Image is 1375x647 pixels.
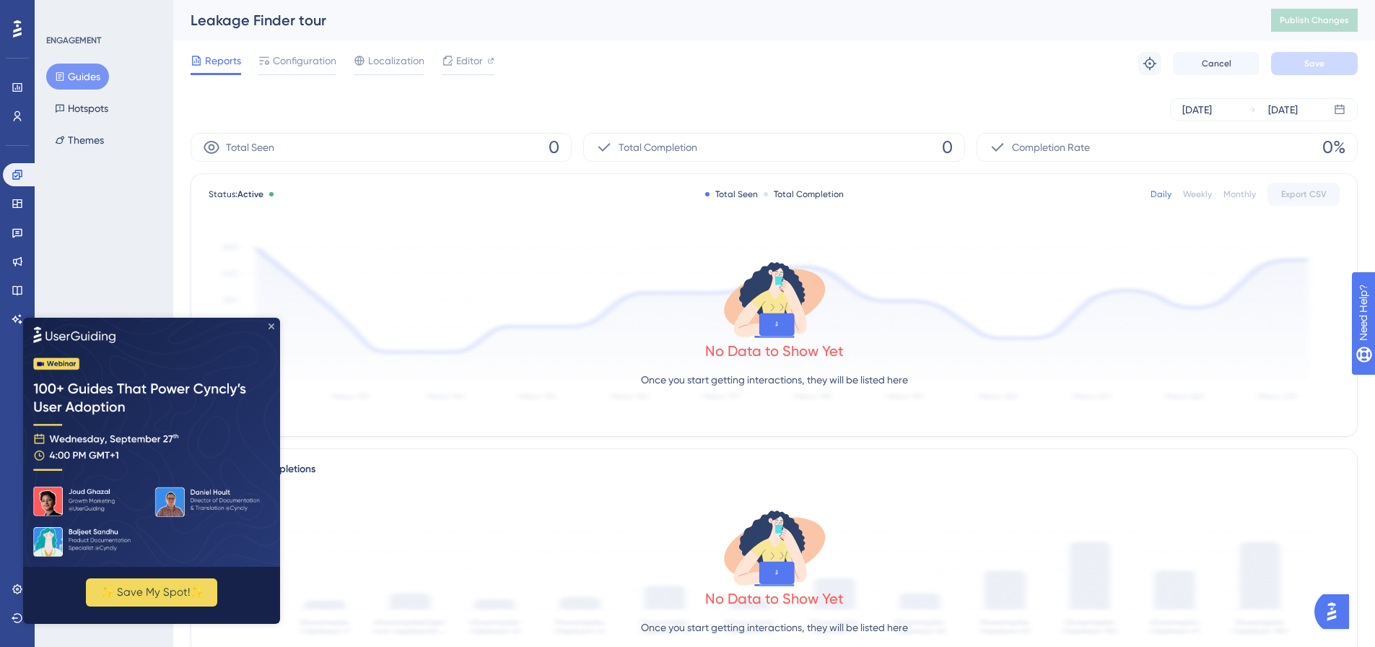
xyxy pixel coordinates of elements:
[705,188,758,200] div: Total Seen
[46,95,117,121] button: Hotspots
[1012,139,1090,156] span: Completion Rate
[1173,52,1260,75] button: Cancel
[1271,9,1358,32] button: Publish Changes
[1271,52,1358,75] button: Save
[209,188,263,200] span: Status:
[245,6,251,12] div: Close Preview
[456,52,483,69] span: Editor
[46,35,101,46] div: ENGAGEMENT
[1322,136,1345,159] span: 0%
[641,619,908,636] p: Once you start getting interactions, they will be listed here
[1202,58,1231,69] span: Cancel
[1183,188,1212,200] div: Weekly
[237,189,263,199] span: Active
[641,371,908,388] p: Once you start getting interactions, they will be listed here
[34,4,90,21] span: Need Help?
[1151,188,1171,200] div: Daily
[205,52,241,69] span: Reports
[619,139,697,156] span: Total Completion
[273,52,336,69] span: Configuration
[942,136,953,159] span: 0
[226,139,274,156] span: Total Seen
[368,52,424,69] span: Localization
[191,10,1235,30] div: Leakage Finder tour
[1280,14,1349,26] span: Publish Changes
[705,341,844,361] div: No Data to Show Yet
[1267,183,1340,206] button: Export CSV
[1268,101,1298,118] div: [DATE]
[63,261,194,289] button: ✨ Save My Spot!✨
[549,136,559,159] span: 0
[46,127,113,153] button: Themes
[1281,188,1327,200] span: Export CSV
[705,589,844,609] div: No Data to Show Yet
[1182,101,1212,118] div: [DATE]
[1223,188,1256,200] div: Monthly
[1314,590,1358,633] iframe: UserGuiding AI Assistant Launcher
[764,188,844,200] div: Total Completion
[46,64,109,90] button: Guides
[1304,58,1324,69] span: Save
